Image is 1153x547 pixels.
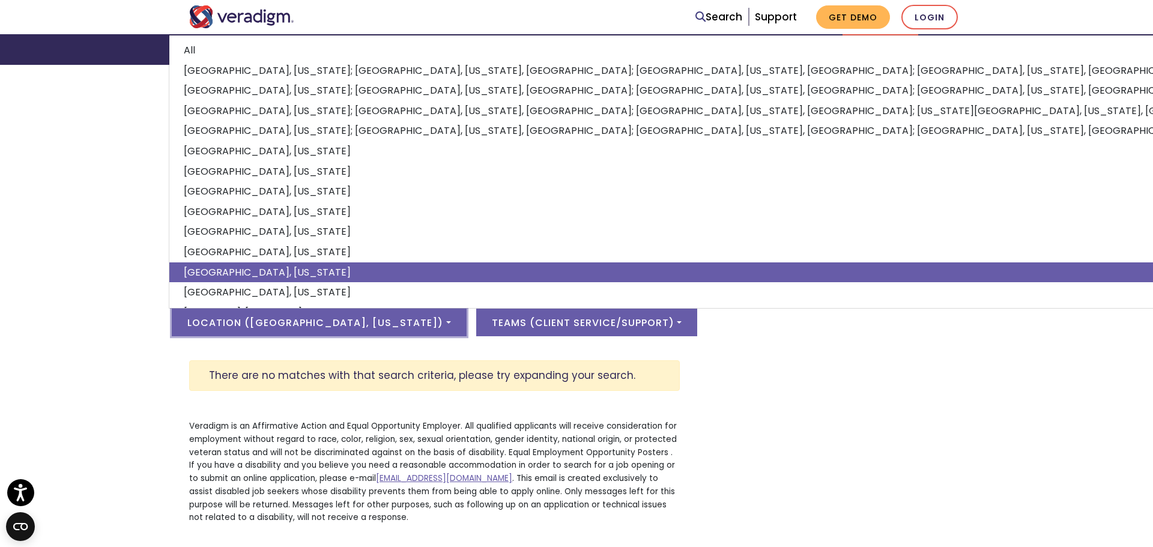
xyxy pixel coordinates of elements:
[816,5,890,29] a: Get Demo
[6,512,35,541] button: Open CMP widget
[476,309,697,336] button: Teams (Client Service/Support)
[189,360,680,391] div: There are no matches with that search criteria, please try expanding your search.
[262,34,362,65] a: Life Sciences
[172,309,466,336] button: Location ([GEOGRAPHIC_DATA], [US_STATE])
[189,420,680,524] p: Veradigm is an Affirmative Action and Equal Opportunity Employer. All qualified applicants will r...
[376,473,512,484] a: [EMAIL_ADDRESS][DOMAIN_NAME]
[843,34,918,65] a: About Us
[901,5,958,29] a: Login
[770,34,843,65] a: Insights
[695,9,742,25] a: Search
[362,34,506,65] a: Health Plans + Payers
[755,10,797,24] a: Support
[189,5,294,28] img: Veradigm logo
[646,34,769,65] a: Health IT Vendors
[506,34,646,65] a: Healthcare Providers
